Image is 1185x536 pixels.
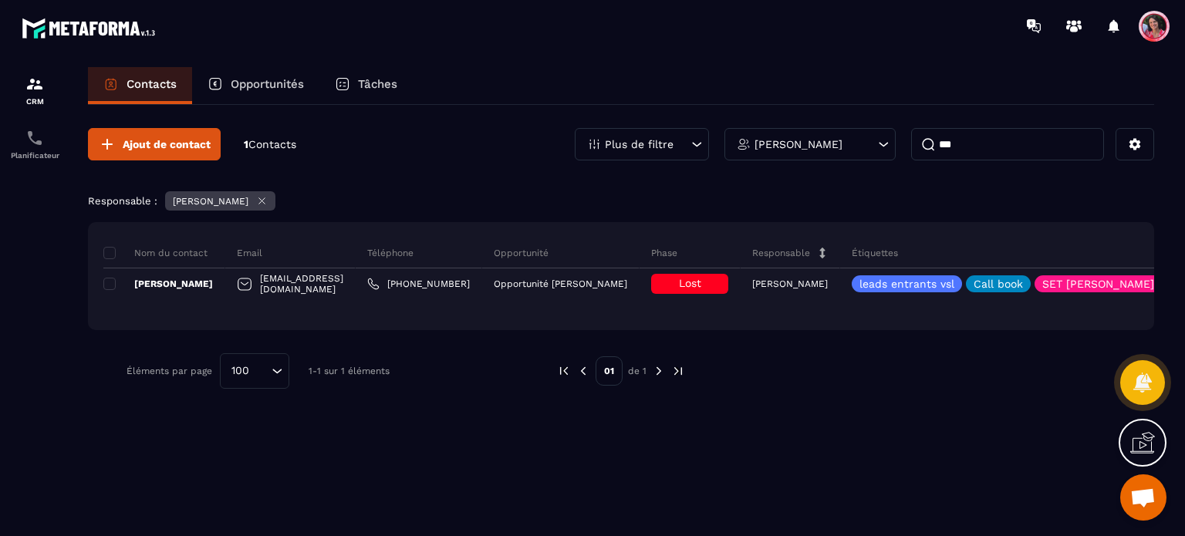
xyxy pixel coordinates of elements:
[220,353,289,389] div: Search for option
[4,117,66,171] a: schedulerschedulerPlanificateur
[852,247,898,259] p: Étiquettes
[358,77,397,91] p: Tâches
[4,97,66,106] p: CRM
[651,247,677,259] p: Phase
[88,195,157,207] p: Responsable :
[255,362,268,379] input: Search for option
[576,364,590,378] img: prev
[192,67,319,104] a: Opportunités
[494,247,549,259] p: Opportunité
[123,137,211,152] span: Ajout de contact
[127,366,212,376] p: Éléments par page
[231,77,304,91] p: Opportunités
[596,356,623,386] p: 01
[88,67,192,104] a: Contacts
[309,366,390,376] p: 1-1 sur 1 éléments
[25,129,44,147] img: scheduler
[173,196,248,207] p: [PERSON_NAME]
[494,278,627,289] p: Opportunité [PERSON_NAME]
[25,75,44,93] img: formation
[248,138,296,150] span: Contacts
[237,247,262,259] p: Email
[127,77,177,91] p: Contacts
[974,278,1023,289] p: Call book
[319,67,413,104] a: Tâches
[859,278,954,289] p: leads entrants vsl
[679,277,701,289] span: Lost
[367,278,470,290] a: [PHONE_NUMBER]
[671,364,685,378] img: next
[652,364,666,378] img: next
[752,247,810,259] p: Responsable
[1120,474,1166,521] div: Ouvrir le chat
[367,247,414,259] p: Téléphone
[628,365,647,377] p: de 1
[22,14,160,42] img: logo
[4,151,66,160] p: Planificateur
[752,278,828,289] p: [PERSON_NAME]
[557,364,571,378] img: prev
[103,247,208,259] p: Nom du contact
[605,139,674,150] p: Plus de filtre
[88,128,221,160] button: Ajout de contact
[244,137,296,152] p: 1
[1042,278,1154,289] p: SET [PERSON_NAME]
[103,278,213,290] p: [PERSON_NAME]
[4,63,66,117] a: formationformationCRM
[755,139,842,150] p: [PERSON_NAME]
[226,362,255,379] span: 100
